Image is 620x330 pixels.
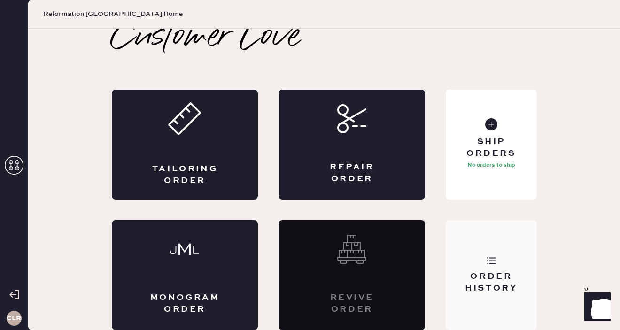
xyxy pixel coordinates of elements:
div: Revive order [316,292,387,315]
div: Order History [453,271,529,294]
div: Repair Order [316,161,387,185]
div: Monogram Order [149,292,221,315]
p: No orders to ship [467,160,515,171]
h3: CLR [7,315,21,322]
span: Reformation [GEOGRAPHIC_DATA] Home [43,9,183,19]
h2: Customer Love [112,18,300,56]
div: Ship Orders [453,136,529,160]
div: Interested? Contact us at care@hemster.co [279,220,425,330]
iframe: Front Chat [575,288,616,328]
div: Tailoring Order [149,163,221,187]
